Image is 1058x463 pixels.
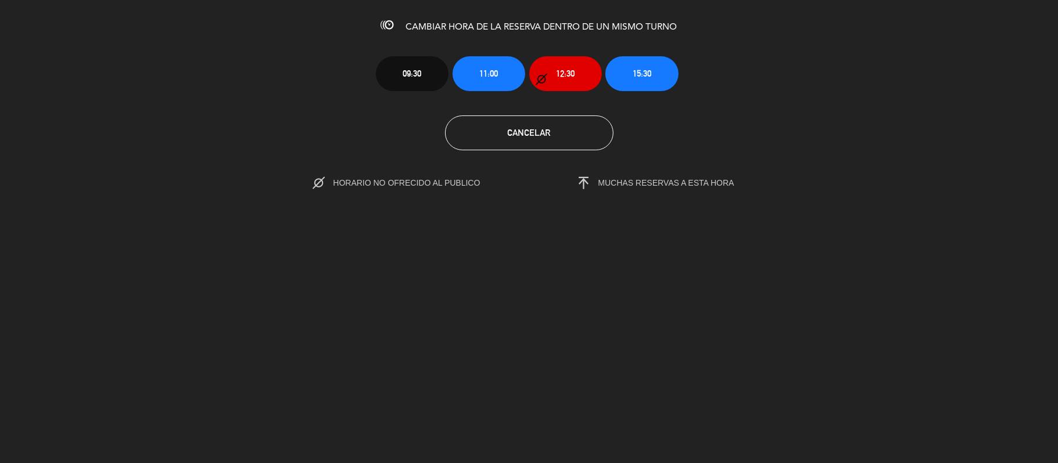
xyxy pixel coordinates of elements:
span: 11:00 [479,67,498,80]
button: 09:30 [376,56,449,91]
button: 12:30 [529,56,602,91]
span: HORARIO NO OFRECIDO AL PUBLICO [333,178,504,187]
button: Cancelar [445,115,614,150]
span: 12:30 [556,67,575,80]
span: MUCHAS RESERVAS A ESTA HORA [598,178,734,187]
span: 15:30 [633,67,651,80]
button: 15:30 [605,56,678,91]
span: Cancelar [508,128,551,138]
button: 11:00 [453,56,525,91]
span: CAMBIAR HORA DE LA RESERVA DENTRO DE UN MISMO TURNO [406,23,677,32]
span: 09:30 [403,67,421,80]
